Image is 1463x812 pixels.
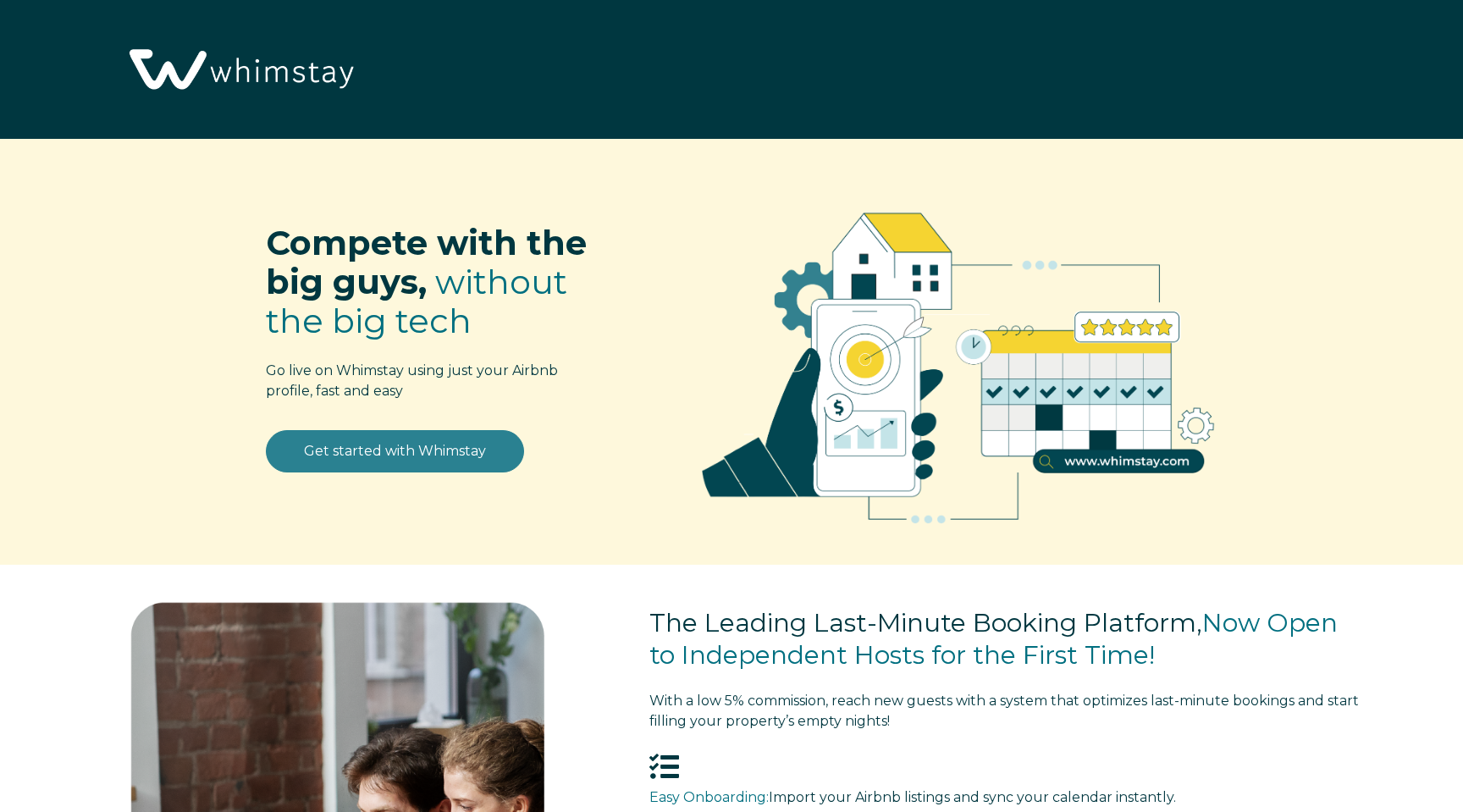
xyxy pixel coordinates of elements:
[649,607,1202,638] span: The Leading Last-Minute Booking Platform,
[649,693,1333,709] span: With a low 5% commission, reach new guests with a system that optimizes last-minute bookings and s
[649,693,1359,729] span: tart filling your property’s empty nights!
[649,607,1338,671] span: Now Open to Independent Hosts for the First Time!
[266,430,524,472] a: Get started with Whimstay
[266,362,558,399] span: Go live on Whimstay using just your Airbnb profile, fast and easy
[266,222,587,302] span: Compete with the big guys,
[266,261,567,341] span: without the big tech
[769,789,1176,805] span: Import your Airbnb listings and sync your calendar instantly.
[660,164,1256,555] img: RBO Ilustrations-02
[649,789,769,805] span: Easy Onboarding:
[119,8,361,133] img: Whimstay Logo-02 1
